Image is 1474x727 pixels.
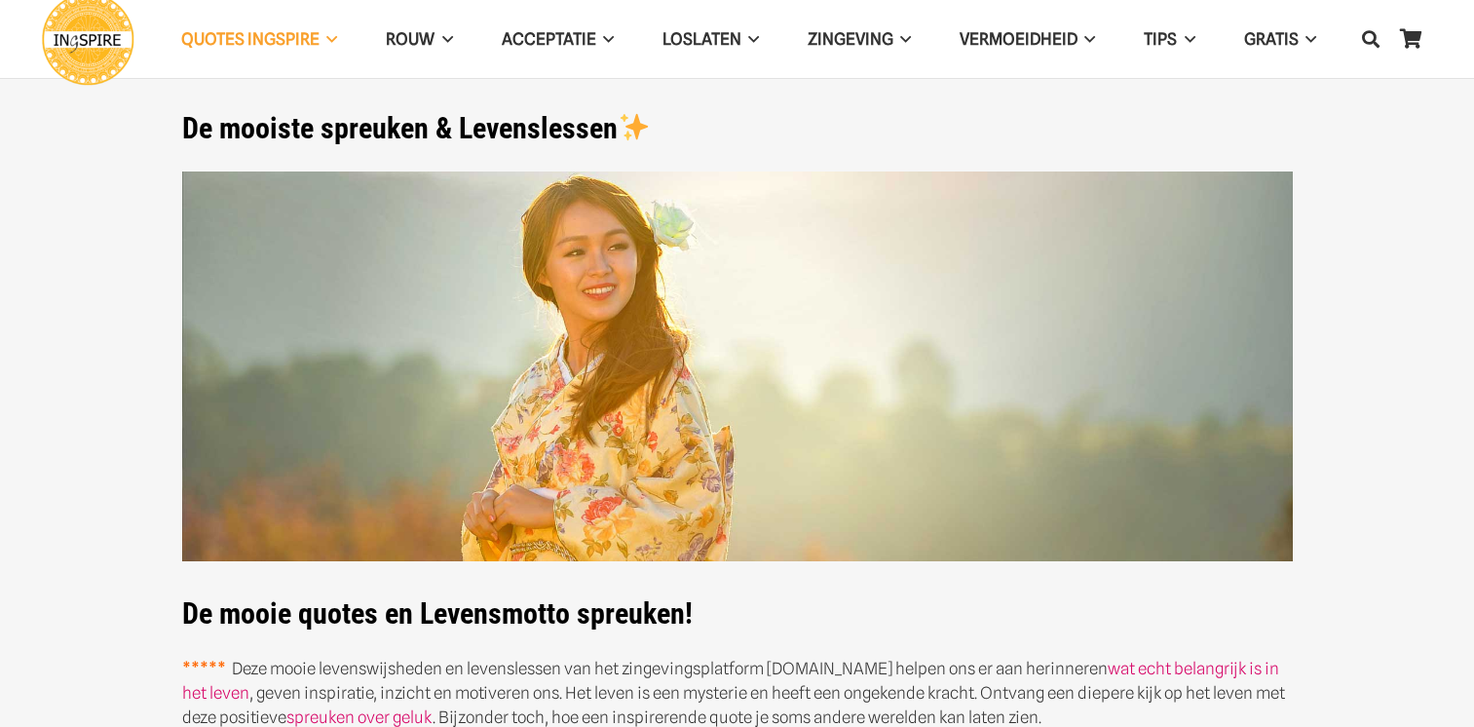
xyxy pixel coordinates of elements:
[1244,29,1299,49] span: GRATIS
[935,15,1119,64] a: VERMOEIDHEIDVERMOEIDHEID Menu
[286,708,433,727] a: spreuken over geluk
[320,15,337,63] span: QUOTES INGSPIRE Menu
[477,15,638,64] a: AcceptatieAcceptatie Menu
[1144,29,1177,49] span: TIPS
[1119,15,1219,64] a: TIPSTIPS Menu
[808,29,893,49] span: Zingeving
[662,29,741,49] span: Loslaten
[638,15,783,64] a: LoslatenLoslaten Menu
[435,15,452,63] span: ROUW Menu
[361,15,476,64] a: ROUWROUW Menu
[783,15,935,64] a: ZingevingZingeving Menu
[386,29,435,49] span: ROUW
[182,596,693,631] strong: De mooie quotes en Levensmotto spreuken!
[620,112,649,141] img: ✨
[157,15,361,64] a: QUOTES INGSPIREQUOTES INGSPIRE Menu
[1177,15,1194,63] span: TIPS Menu
[960,29,1077,49] span: VERMOEIDHEID
[596,15,614,63] span: Acceptatie Menu
[181,29,320,49] span: QUOTES INGSPIRE
[502,29,596,49] span: Acceptatie
[1351,15,1390,63] a: Zoeken
[1077,15,1095,63] span: VERMOEIDHEID Menu
[1299,15,1316,63] span: GRATIS Menu
[741,15,759,63] span: Loslaten Menu
[182,111,1293,146] h1: De mooiste spreuken & Levenslessen
[1220,15,1341,64] a: GRATISGRATIS Menu
[182,172,1293,562] img: De mooiste wijsheden, spreuken en citaten over het Leven van Inge Ingspire.nl
[182,659,1279,703] a: wat echt belangrijk is in het leven
[893,15,911,63] span: Zingeving Menu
